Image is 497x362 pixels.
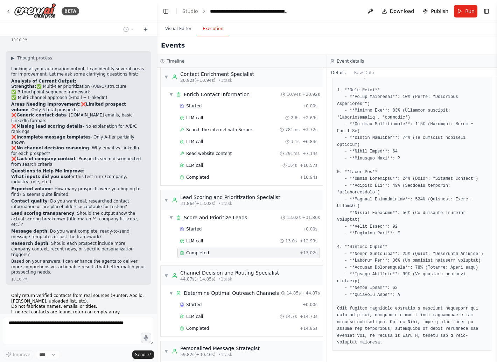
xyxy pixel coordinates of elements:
span: + 10.94s [300,175,317,180]
span: Publish [431,8,448,15]
span: • 1 task [218,78,232,83]
img: Logo [14,3,56,19]
nav: breadcrumb [182,8,289,15]
button: Show right sidebar [482,6,491,16]
span: Completed [186,175,209,180]
span: Search the internet with Serper [186,127,252,133]
p: : Should each prospect include more company context, recent news, or specific personalization tri... [11,241,146,257]
p: Based on your answers, I can enhance the agents to deliver more comprehensive, actionable results... [11,259,146,275]
span: ▼ [169,92,173,97]
div: Personalized Message Strategist [180,345,260,352]
div: Score and Prioritize Leads [184,214,247,221]
p: ✅ Multi-tier prioritization (A/B/C) structure ✅ 3-touchpoint sequence framework ✅ Multi-channel a... [11,84,146,100]
span: Started [186,302,202,307]
span: + 12.99s [300,238,317,244]
span: + 6.84s [302,139,317,144]
span: 13.02s [287,215,301,220]
span: Run [465,8,475,15]
span: LLM call [186,314,203,319]
span: ▼ [164,74,168,80]
span: + 13.02s [300,250,317,256]
div: Lead Scoring and Prioritization Specialist [180,194,280,201]
span: + 0.00s [302,302,317,307]
span: + 31.86s [302,215,320,220]
span: 20.92s (+10.94s) [180,78,216,83]
strong: Questions to Help Me Improve: [11,169,85,173]
span: 44.87s (+14.85s) [180,276,216,282]
span: • 1 task [218,352,232,357]
span: + 3.72s [302,127,317,133]
span: • 1 task [218,276,232,282]
span: LLM call [186,115,203,121]
span: 13.0s [285,238,297,244]
span: • 1 task [218,201,232,206]
div: Channel Decision and Routing Specialist [180,269,279,276]
div: Enrich Contact Information [184,91,250,98]
button: Visual Editor [160,22,197,36]
p: Looking at your automation output, I can identify several areas for improvement. Let me ask some ... [11,66,146,77]
strong: Analysis of Current Output: [11,79,76,84]
span: LLM call [186,139,203,144]
strong: Limited prospect volume [11,102,126,112]
h2: Events [161,41,185,50]
div: 10:10 PM [11,277,146,282]
span: 291ms [285,151,300,156]
strong: No channel decision reasoning [16,145,89,150]
div: Determine Optimal Outreach Channels [184,290,279,297]
button: Improve [3,350,33,359]
span: 3.1s [291,139,300,144]
button: ▶Thought process [11,55,52,61]
span: 10.94s [287,92,301,97]
button: Execution [197,22,229,36]
span: Read website content [186,151,232,156]
h3: Event details [337,58,364,64]
p: : Do you want complete, ready-to-send message templates or just the framework? [11,229,146,240]
button: Send [132,350,154,359]
span: 3.4s [288,163,297,168]
span: + 0.00s [302,226,317,232]
span: Improve [13,352,30,357]
span: + 44.87s [302,290,320,296]
span: ▼ [164,348,168,354]
span: ▼ [164,273,168,278]
strong: Message depth [11,229,47,234]
strong: Generic contact data [16,113,66,118]
span: 31.86s (+13.02s) [180,201,216,206]
span: + 2.69s [302,115,317,121]
span: Completed [186,326,209,331]
span: ▶ [11,55,14,61]
span: + 0.00s [302,103,317,109]
button: Run [454,5,477,17]
strong: Incomplete message templates [16,135,91,140]
button: Download [379,5,417,17]
span: Send [135,352,146,357]
span: ▼ [169,290,173,296]
button: Publish [420,5,451,17]
h3: Timeline [167,58,184,64]
p: for this test run? (company, industry, role, etc.) [11,174,146,185]
button: Start a new chat [140,25,151,34]
p: ❌ - Only 5 total prospects ❌ - [DOMAIN_NAME] emails, basic LinkedIn formats ❌ - No explanation fo... [11,102,146,167]
span: Started [186,103,202,109]
span: 14.85s [287,290,301,296]
span: 59.82s (+30.46s) [180,352,216,357]
strong: Contact quality [11,199,47,204]
strong: Research depth [11,241,48,246]
span: LLM call [186,238,203,244]
button: Switch to previous chat [120,25,137,34]
p: Only return verified contacts from real sources (Hunter, Apollo, [PERSON_NAME], uploaded list, et... [11,293,146,320]
span: + 10.57s [300,163,317,168]
strong: Missing lead scoring details [16,124,83,129]
button: Hide left sidebar [161,6,171,16]
div: Contact Enrichment Specialist [180,71,254,78]
span: + 14.73s [300,314,317,319]
p: : Do you want real, researched contact information or are placeholders acceptable for testing? [11,199,146,210]
span: 14.7s [285,314,297,319]
button: Raw Data [350,68,379,78]
span: + 14.85s [300,326,317,331]
div: BETA [62,7,79,15]
strong: Lack of company context [16,156,76,161]
div: 10:10 PM [11,37,146,43]
strong: Lead scoring transparency [11,211,74,216]
span: Started [186,226,202,232]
